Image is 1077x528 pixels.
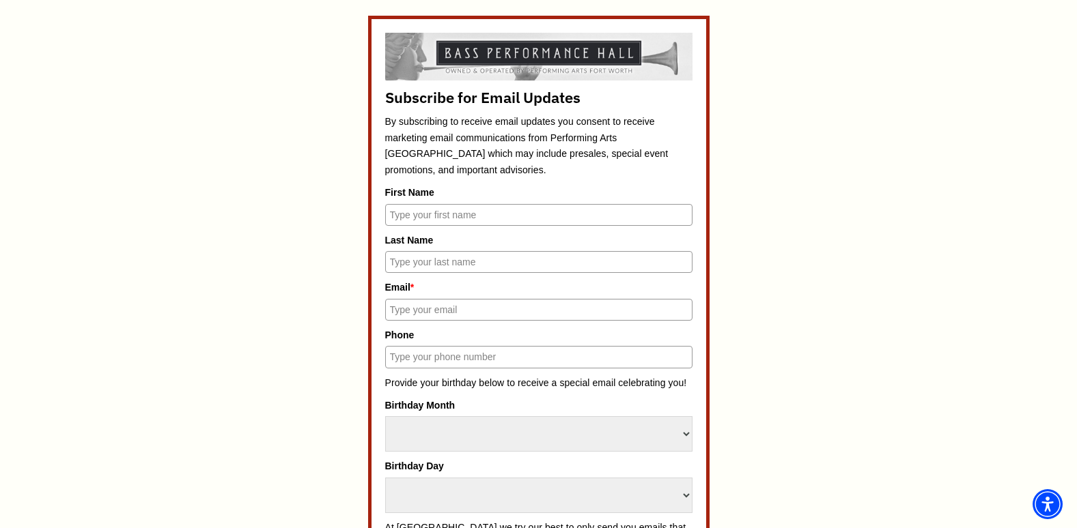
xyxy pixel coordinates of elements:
label: Email [385,280,693,295]
input: Type your first name [385,204,693,226]
label: Birthday Month [385,398,693,413]
p: Provide your birthday below to receive a special email celebrating you! [385,375,693,392]
label: First Name [385,185,693,200]
p: By subscribing to receive email updates you consent to receive marketing email communications fro... [385,114,693,178]
input: Type your email [385,299,693,321]
input: Type your last name [385,251,693,273]
input: Type your phone number [385,346,693,368]
div: Accessibility Menu [1033,489,1063,519]
img: By subscribing to receive email updates you consent to receive marketing email communications fro... [385,33,693,80]
title: Subscribe for Email Updates [385,87,693,107]
label: Phone [385,327,693,342]
label: Birthday Day [385,458,693,473]
label: Last Name [385,233,693,248]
